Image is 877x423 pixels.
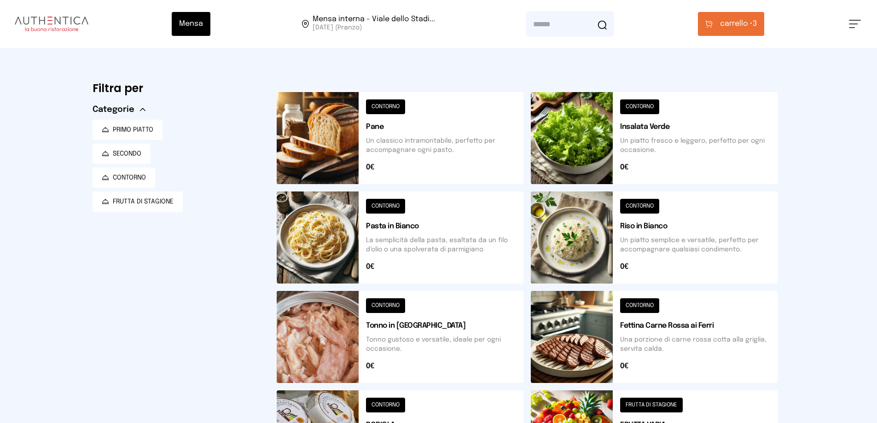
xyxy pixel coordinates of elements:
span: [DATE] (Pranzo) [313,23,435,32]
button: SECONDO [93,144,151,164]
img: logo.8f33a47.png [15,17,88,31]
h6: Filtra per [93,81,262,96]
span: PRIMO PIATTO [113,125,153,134]
span: CONTORNO [113,173,146,182]
span: Viale dello Stadio, 77, 05100 Terni TR, Italia [313,16,435,32]
span: Categorie [93,103,134,116]
span: SECONDO [113,149,141,158]
button: Mensa [172,12,210,36]
button: CONTORNO [93,168,155,188]
button: PRIMO PIATTO [93,120,163,140]
span: carrello • [720,18,753,29]
button: Categorie [93,103,145,116]
span: FRUTTA DI STAGIONE [113,197,174,206]
button: carrello •3 [698,12,764,36]
button: FRUTTA DI STAGIONE [93,191,183,212]
span: 3 [720,18,757,29]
